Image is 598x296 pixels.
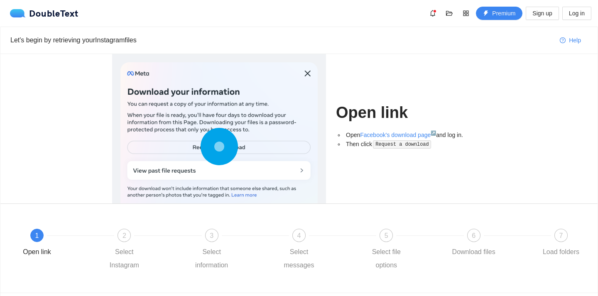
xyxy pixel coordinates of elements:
li: Then click [344,139,486,149]
span: appstore [460,10,472,17]
span: 7 [559,232,563,239]
div: 5Select file options [362,229,449,272]
button: folder-open [443,7,456,20]
button: Sign up [526,7,559,20]
div: Let's begin by retrieving your Instagram files [10,35,553,45]
sup: ↗ [431,130,436,135]
a: logoDoubleText [10,9,78,17]
button: question-circleHelp [553,34,588,47]
span: 1 [35,232,39,239]
h1: Open link [336,103,486,122]
span: bell [426,10,439,17]
button: bell [426,7,439,20]
code: Request a download [373,140,431,149]
div: 2Select Instagram [100,229,187,272]
span: Sign up [532,9,552,18]
div: Download files [452,245,495,259]
div: 6Download files [450,229,537,259]
span: 6 [472,232,475,239]
div: 4Select messages [275,229,362,272]
span: folder-open [443,10,456,17]
div: DoubleText [10,9,78,17]
div: 7Load folders [537,229,585,259]
span: Help [569,36,581,45]
a: Facebook's download page↗ [360,132,436,138]
span: 4 [297,232,301,239]
span: Log in [569,9,585,18]
span: 2 [123,232,126,239]
div: Load folders [543,245,579,259]
button: appstore [459,7,473,20]
div: 1Open link [13,229,100,259]
li: Open and log in. [344,130,486,139]
div: Select messages [275,245,323,272]
span: Premium [492,9,515,18]
div: Open link [23,245,51,259]
span: 5 [385,232,388,239]
div: Select Instagram [100,245,148,272]
button: thunderboltPremium [476,7,522,20]
span: 3 [210,232,213,239]
span: thunderbolt [483,10,489,17]
img: logo [10,9,29,17]
div: Select information [188,245,236,272]
div: Select file options [362,245,410,272]
span: question-circle [560,37,566,44]
div: 3Select information [188,229,275,272]
button: Log in [562,7,591,20]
